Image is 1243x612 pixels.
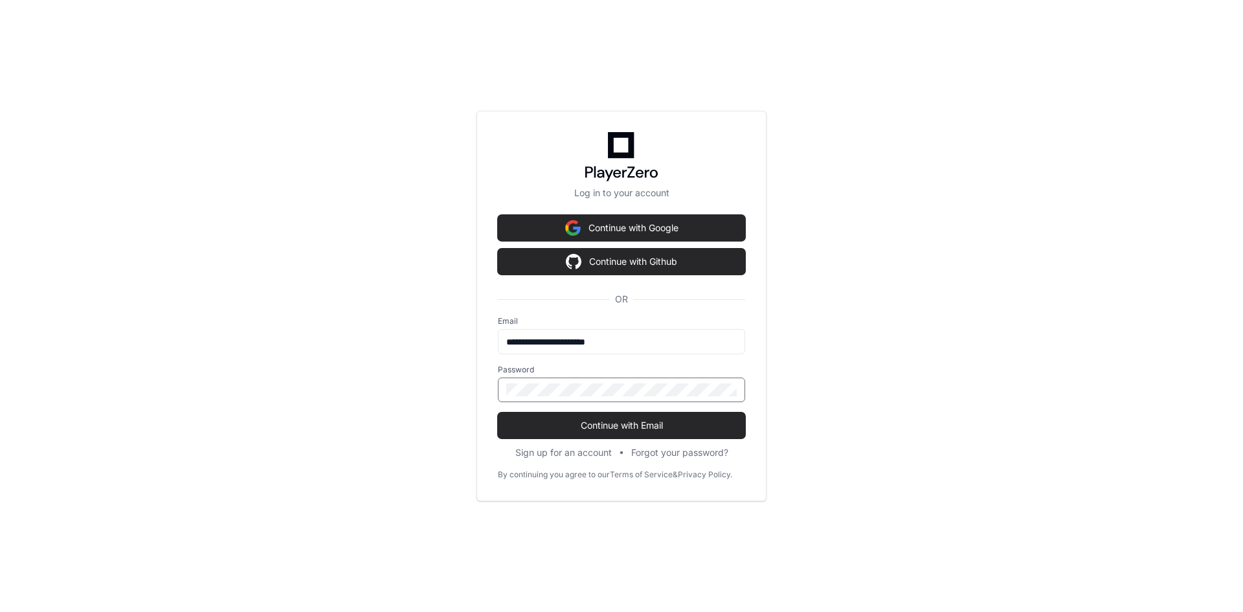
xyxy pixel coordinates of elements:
[566,249,581,275] img: Sign in with google
[498,413,745,438] button: Continue with Email
[515,446,612,459] button: Sign up for an account
[498,215,745,241] button: Continue with Google
[498,187,745,199] p: Log in to your account
[498,316,745,326] label: Email
[565,215,581,241] img: Sign in with google
[498,249,745,275] button: Continue with Github
[673,470,678,480] div: &
[498,419,745,432] span: Continue with Email
[610,470,673,480] a: Terms of Service
[631,446,728,459] button: Forgot your password?
[498,470,610,480] div: By continuing you agree to our
[678,470,732,480] a: Privacy Policy.
[498,365,745,375] label: Password
[610,293,633,306] span: OR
